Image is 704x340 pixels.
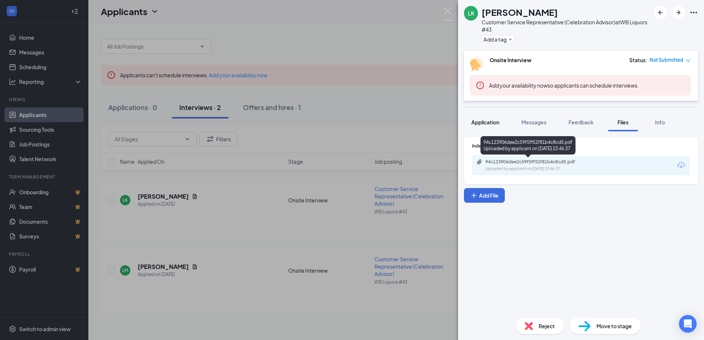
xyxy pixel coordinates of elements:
a: Paperclip94c123906dee2c59f5ff52f81b4c8cd5.pdfUploaded by applicant on [DATE] 23:46:37 [476,159,596,172]
span: Reject [539,322,555,330]
svg: Download [677,161,686,170]
button: Add FilePlus [464,188,505,203]
svg: ArrowRight [674,8,683,17]
svg: Paperclip [476,159,482,165]
span: Info [655,119,665,125]
svg: Plus [470,192,478,199]
div: 94c123906dee2c59f5ff52f81b4c8cd5.pdf [485,159,588,165]
svg: Error [476,81,485,90]
svg: ArrowLeftNew [656,8,665,17]
svg: Plus [508,37,513,42]
div: Customer Service Representative (Celebration Advisor) at WB Liquors #43 [482,18,650,33]
button: PlusAdd a tag [482,35,514,43]
span: Not Submitted [650,56,683,64]
h1: [PERSON_NAME] [482,6,558,18]
span: Move to stage [596,322,632,330]
div: Status : [629,56,647,64]
div: Uploaded by applicant on [DATE] 23:46:37 [485,166,596,172]
span: Files [617,119,629,125]
button: ArrowLeftNew [654,6,667,19]
span: Feedback [569,119,594,125]
span: Application [471,119,499,125]
span: Messages [521,119,546,125]
div: Indeed Resume [472,143,690,149]
svg: Ellipses [689,8,698,17]
button: ArrowRight [672,6,685,19]
span: down [686,58,691,63]
div: 94c123906dee2c59f5ff52f81b4c8cd5.pdf Uploaded by applicant on [DATE] 23:46:37 [481,136,575,155]
button: Add your availability now [489,82,548,89]
b: Onsite Interview [490,57,531,63]
div: LK [468,10,474,17]
span: so applicants can schedule interviews. [489,82,639,89]
div: Open Intercom Messenger [679,315,697,333]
